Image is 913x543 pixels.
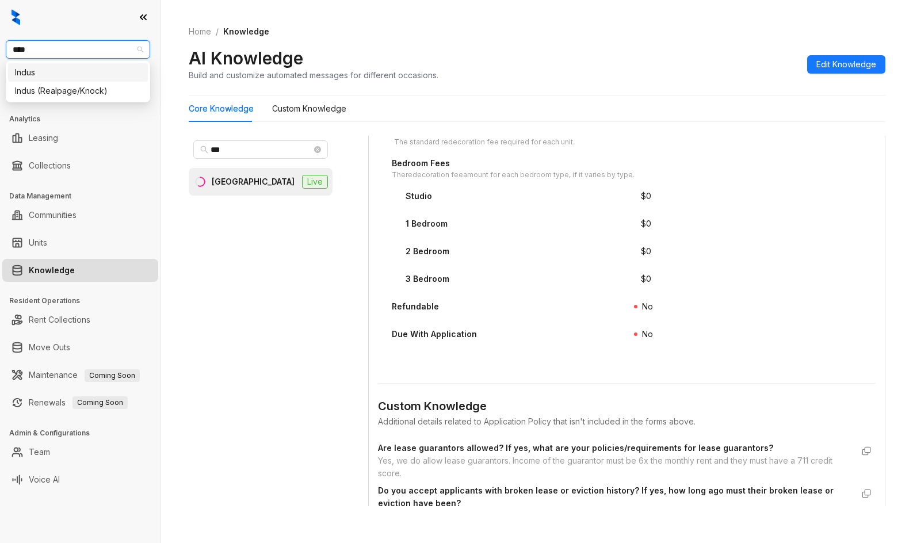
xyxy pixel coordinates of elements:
span: No [642,329,653,339]
li: Renewals [2,391,158,414]
div: Build and customize automated messages for different occasions. [189,69,438,81]
button: Edit Knowledge [807,55,885,74]
span: close-circle [314,146,321,153]
span: Live [302,175,328,189]
a: Rent Collections [29,308,90,331]
div: Bedroom Fees [392,157,635,170]
li: Move Outs [2,336,158,359]
a: Voice AI [29,468,60,491]
h2: AI Knowledge [189,47,303,69]
h3: Data Management [9,191,161,201]
a: Team [29,441,50,464]
span: search [200,146,208,154]
li: Leads [2,77,158,100]
div: Additional details related to Application Policy that isn't included in the forms above. [378,415,876,428]
div: Custom Knowledge [272,102,346,115]
img: logo [12,9,20,25]
strong: Are lease guarantors allowed? If yes, what are your policies/requirements for lease guarantors? [378,443,773,453]
li: Collections [2,154,158,177]
div: The redecoration fee amount for each bedroom type, if it varies by type. [392,170,635,181]
div: 2 Bedroom [406,245,449,258]
a: Communities [29,204,77,227]
div: The standard redecoration fee required for each unit. [394,137,575,148]
div: Custom Knowledge [378,397,876,415]
a: Knowledge [29,259,75,282]
span: Knowledge [223,26,269,36]
div: Indus (Realpage/Knock) [8,82,148,100]
li: Maintenance [2,364,158,387]
div: $ 0 [641,217,651,230]
a: Collections [29,154,71,177]
div: $ 0 [641,190,651,202]
span: Coming Soon [85,369,140,382]
li: Voice AI [2,468,158,491]
div: $ 0 [641,273,651,285]
a: Units [29,231,47,254]
div: Refundable [392,300,439,313]
div: Yes, we do allow lease guarantors. Income of the guarantor must be 6x the monthly rent and they m... [378,454,853,480]
li: Knowledge [2,259,158,282]
span: No [642,301,653,311]
div: Studio [406,190,432,202]
strong: Do you accept applicants with broken lease or eviction history? If yes, how long ago must their b... [378,485,834,508]
span: Edit Knowledge [816,58,876,71]
a: Home [186,25,213,38]
li: Rent Collections [2,308,158,331]
li: Units [2,231,158,254]
li: Team [2,441,158,464]
a: Leasing [29,127,58,150]
li: / [216,25,219,38]
div: Due With Application [392,328,477,341]
div: Indus [8,63,148,82]
li: Leasing [2,127,158,150]
div: Core Knowledge [189,102,254,115]
a: Move Outs [29,336,70,359]
div: 3 Bedroom [406,273,449,285]
h3: Analytics [9,114,161,124]
div: [GEOGRAPHIC_DATA] [212,175,295,188]
div: Indus [15,66,141,79]
a: RenewalsComing Soon [29,391,128,414]
div: $ 0 [641,245,651,258]
span: Coming Soon [72,396,128,409]
h3: Resident Operations [9,296,161,306]
div: 1 Bedroom [406,217,448,230]
div: Indus (Realpage/Knock) [15,85,141,97]
li: Communities [2,204,158,227]
h3: Admin & Configurations [9,428,161,438]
